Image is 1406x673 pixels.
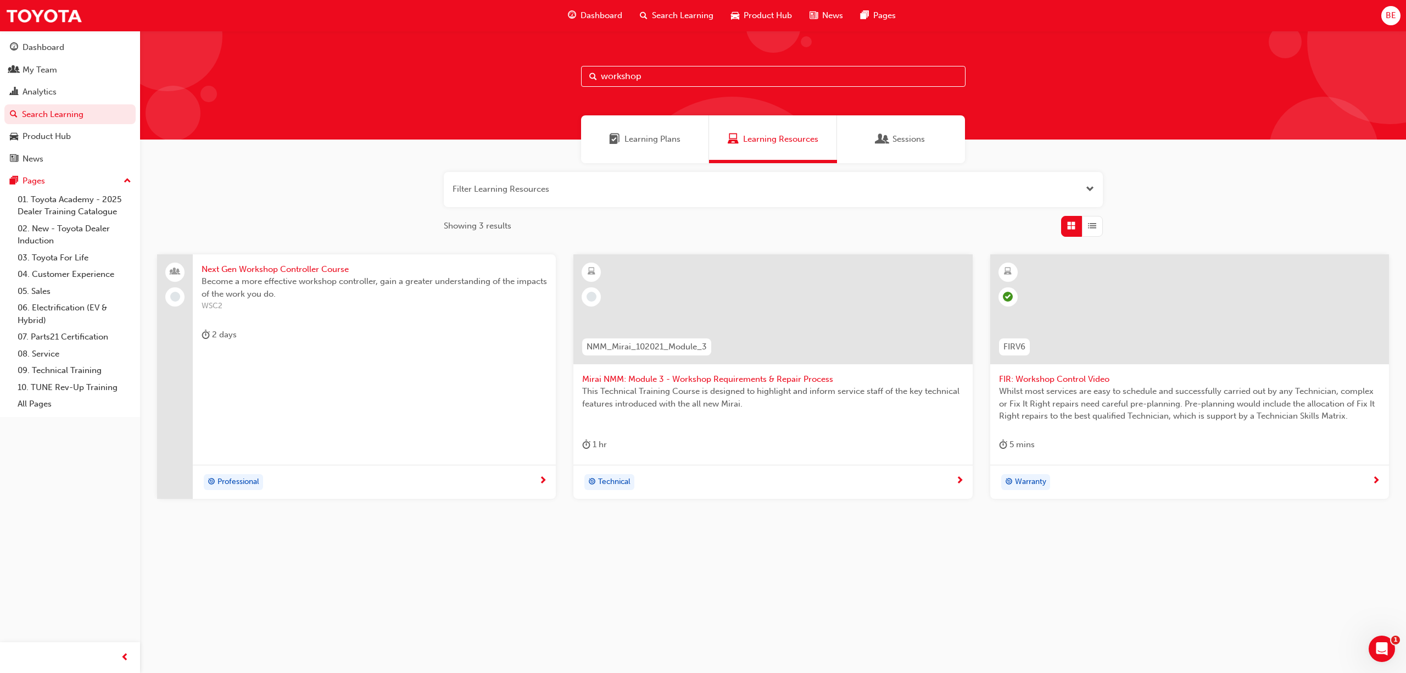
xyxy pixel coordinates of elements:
[4,126,136,147] a: Product Hub
[568,9,576,23] span: guage-icon
[4,171,136,191] button: Pages
[587,341,707,353] span: NMM_Mirai_102021_Module_3
[202,300,547,313] span: WSC2
[171,265,179,279] span: people-icon
[539,476,547,486] span: next-icon
[861,9,869,23] span: pages-icon
[631,4,722,27] a: search-iconSearch Learning
[10,176,18,186] span: pages-icon
[892,133,925,146] span: Sessions
[810,9,818,23] span: news-icon
[581,115,709,163] a: Learning PlansLearning Plans
[587,292,596,302] span: learningRecordVerb_NONE-icon
[10,110,18,120] span: search-icon
[598,476,631,488] span: Technical
[4,104,136,125] a: Search Learning
[4,82,136,102] a: Analytics
[208,475,215,490] span: target-icon
[170,292,180,302] span: learningRecordVerb_NONE-icon
[1015,476,1046,488] span: Warranty
[956,476,964,486] span: next-icon
[4,35,136,171] button: DashboardMy TeamAnalyticsSearch LearningProduct HubNews
[999,438,1007,452] span: duration-icon
[1003,341,1025,353] span: FIRV6
[1003,292,1013,302] span: learningRecordVerb_COMPLETE-icon
[722,4,801,27] a: car-iconProduct Hub
[609,133,620,146] span: Learning Plans
[581,9,622,22] span: Dashboard
[1369,636,1395,662] iframe: Intercom live chat
[23,130,71,143] div: Product Hub
[23,86,57,98] div: Analytics
[13,283,136,300] a: 05. Sales
[1086,183,1094,196] button: Open the filter
[990,254,1389,499] a: FIRV6FIR: Workshop Control VideoWhilst most services are easy to schedule and successfully carrie...
[1386,9,1396,22] span: BE
[1372,476,1380,486] span: next-icon
[582,373,963,386] span: Mirai NMM: Module 3 - Workshop Requirements & Repair Process
[999,438,1035,452] div: 5 mins
[13,329,136,346] a: 07. Parts21 Certification
[873,9,896,22] span: Pages
[23,41,64,54] div: Dashboard
[624,133,680,146] span: Learning Plans
[801,4,852,27] a: news-iconNews
[444,220,511,232] span: Showing 3 results
[13,362,136,379] a: 09. Technical Training
[652,9,713,22] span: Search Learning
[202,328,210,342] span: duration-icon
[13,249,136,266] a: 03. Toyota For Life
[709,115,837,163] a: Learning ResourcesLearning Resources
[217,476,259,488] span: Professional
[10,43,18,53] span: guage-icon
[1005,475,1013,490] span: target-icon
[202,263,547,276] span: Next Gen Workshop Controller Course
[1088,220,1096,232] span: List
[582,438,590,452] span: duration-icon
[852,4,905,27] a: pages-iconPages
[588,475,596,490] span: target-icon
[10,154,18,164] span: news-icon
[1391,636,1400,644] span: 1
[13,379,136,396] a: 10. TUNE Rev-Up Training
[822,9,843,22] span: News
[999,385,1380,422] span: Whilst most services are easy to schedule and successfully carried out by any Technician, complex...
[744,9,792,22] span: Product Hub
[23,153,43,165] div: News
[589,70,597,83] span: Search
[202,275,547,300] span: Become a more effective workshop controller, gain a greater understanding of the impacts of the w...
[202,328,237,342] div: 2 days
[10,65,18,75] span: people-icon
[23,64,57,76] div: My Team
[1004,265,1012,279] span: learningResourceType_ELEARNING-icon
[4,37,136,58] a: Dashboard
[13,220,136,249] a: 02. New - Toyota Dealer Induction
[23,175,45,187] div: Pages
[1067,220,1075,232] span: Grid
[559,4,631,27] a: guage-iconDashboard
[743,133,818,146] span: Learning Resources
[13,396,136,413] a: All Pages
[581,66,966,87] input: Search...
[13,266,136,283] a: 04. Customer Experience
[4,149,136,169] a: News
[582,385,963,410] span: This Technical Training Course is designed to highlight and inform service staff of the key techn...
[640,9,648,23] span: search-icon
[157,254,556,499] a: Next Gen Workshop Controller CourseBecome a more effective workshop controller, gain a greater un...
[4,60,136,80] a: My Team
[877,133,888,146] span: Sessions
[10,132,18,142] span: car-icon
[5,3,82,28] img: Trak
[837,115,965,163] a: SessionsSessions
[728,133,739,146] span: Learning Resources
[731,9,739,23] span: car-icon
[1381,6,1401,25] button: BE
[121,651,129,665] span: prev-icon
[10,87,18,97] span: chart-icon
[573,254,972,499] a: NMM_Mirai_102021_Module_3Mirai NMM: Module 3 - Workshop Requirements & Repair ProcessThis Technic...
[13,191,136,220] a: 01. Toyota Academy - 2025 Dealer Training Catalogue
[582,438,607,452] div: 1 hr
